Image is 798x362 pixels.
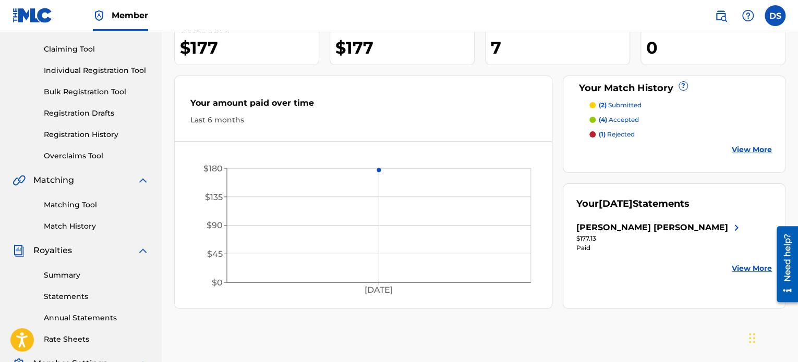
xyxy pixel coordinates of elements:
[749,322,755,354] div: Arrastrar
[137,174,149,186] img: expand
[730,221,743,234] img: right chevron icon
[491,36,630,59] div: 7
[190,115,536,126] div: Last 6 months
[769,222,798,306] iframe: Resource Center
[737,5,758,26] div: Help
[599,130,606,138] span: (1)
[746,312,798,362] div: Widget de chat
[44,108,149,119] a: Registration Drafts
[599,101,642,110] p: submitted
[746,312,798,362] iframe: Chat Widget
[44,221,149,232] a: Match History
[576,81,772,95] div: Your Match History
[599,101,607,109] span: (2)
[335,36,474,59] div: $177
[599,115,639,124] p: accepted
[576,197,690,211] div: Your Statements
[207,220,223,230] tspan: $90
[44,151,149,161] a: Overclaims Tool
[13,8,53,23] img: MLC Logo
[207,249,223,259] tspan: $45
[765,5,785,26] div: User Menu
[203,164,223,173] tspan: $180
[679,82,687,90] span: ?
[576,234,743,243] div: $177.13
[599,130,635,139] p: rejected
[112,9,148,21] span: Member
[44,86,149,97] a: Bulk Registration Tool
[646,36,785,59] div: 0
[33,174,74,186] span: Matching
[599,198,633,209] span: [DATE]
[44,129,149,140] a: Registration History
[44,334,149,345] a: Rate Sheets
[44,65,149,76] a: Individual Registration Tool
[589,115,772,124] a: (4) accepted
[180,36,319,59] div: $177
[576,243,743,253] div: Paid
[44,313,149,323] a: Annual Statements
[589,101,772,110] a: (2) submitted
[576,221,743,253] a: [PERSON_NAME] [PERSON_NAME]right chevron icon$177.13Paid
[205,192,223,202] tspan: $135
[589,130,772,139] a: (1) rejected
[44,291,149,302] a: Statements
[33,244,72,257] span: Royalties
[137,244,149,257] img: expand
[44,44,149,55] a: Claiming Tool
[44,270,149,281] a: Summary
[212,278,223,288] tspan: $0
[44,199,149,210] a: Matching Tool
[710,5,731,26] a: Public Search
[732,263,772,274] a: View More
[715,9,727,22] img: search
[13,174,26,186] img: Matching
[13,244,25,257] img: Royalties
[732,144,772,155] a: View More
[190,97,536,115] div: Your amount paid over time
[742,9,754,22] img: help
[365,285,393,295] tspan: [DATE]
[93,9,105,22] img: Top Rightsholder
[576,221,728,234] div: [PERSON_NAME] [PERSON_NAME]
[599,116,607,123] span: (4)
